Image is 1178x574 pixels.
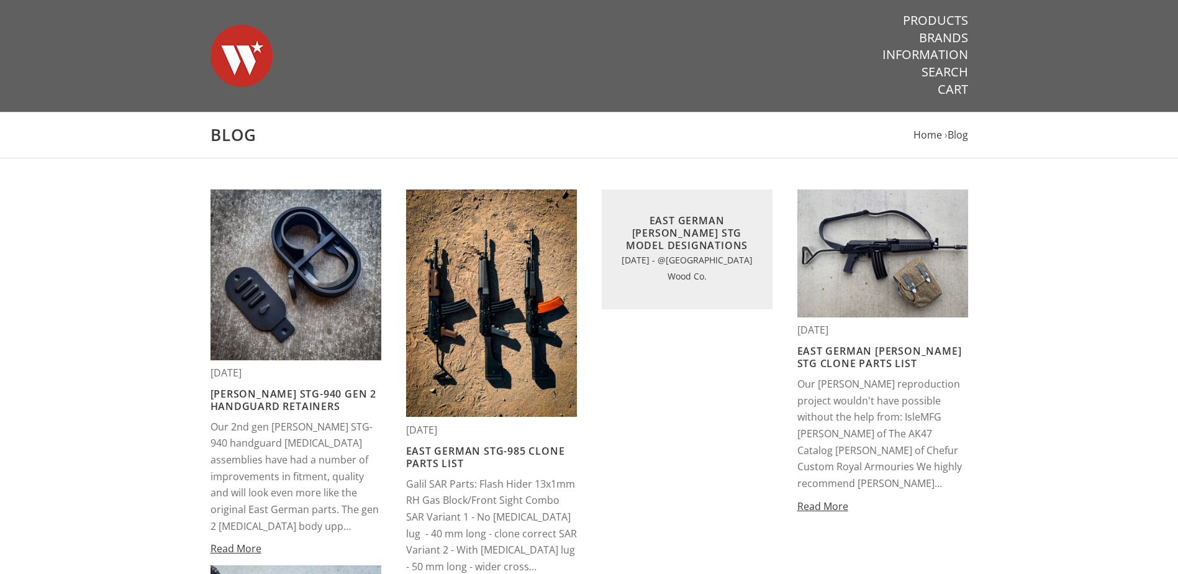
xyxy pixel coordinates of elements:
[211,387,377,413] a: [PERSON_NAME] STG-940 Gen 2 Handguard Retainers
[913,128,942,142] a: Home
[945,127,968,143] li: ›
[211,365,381,381] time: [DATE]
[622,254,650,266] span: [DATE]
[797,376,968,491] div: Our [PERSON_NAME] reproduction project wouldn't have possible without the help from: IsleMFG [PER...
[938,81,968,98] a: Cart
[406,189,577,417] img: East German STG-985 Clone Parts List
[406,422,577,439] time: [DATE]
[797,322,968,339] time: [DATE]
[922,64,968,80] a: Search
[211,419,381,534] div: Our 2nd gen [PERSON_NAME] STG-940 handguard [MEDICAL_DATA] assemblies have had a number of improv...
[797,344,962,370] a: East German [PERSON_NAME] STG Clone Parts List
[797,499,848,513] a: Read More
[626,214,748,252] a: East German [PERSON_NAME] STG Model Designations
[797,189,968,317] img: East German Wieger STG Clone Parts List
[211,189,381,360] img: Wieger STG-940 Gen 2 Handguard Retainers
[948,128,968,142] a: Blog
[903,12,968,29] a: Products
[919,30,968,46] a: Brands
[211,125,968,145] h1: Blog
[882,47,968,63] a: Information
[211,12,273,99] img: Warsaw Wood Co.
[652,254,753,283] span: - @[GEOGRAPHIC_DATA] Wood Co.
[622,254,753,283] a: [DATE] - @[GEOGRAPHIC_DATA] Wood Co.
[406,444,565,470] a: East German STG-985 Clone Parts List
[211,542,261,555] a: Read More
